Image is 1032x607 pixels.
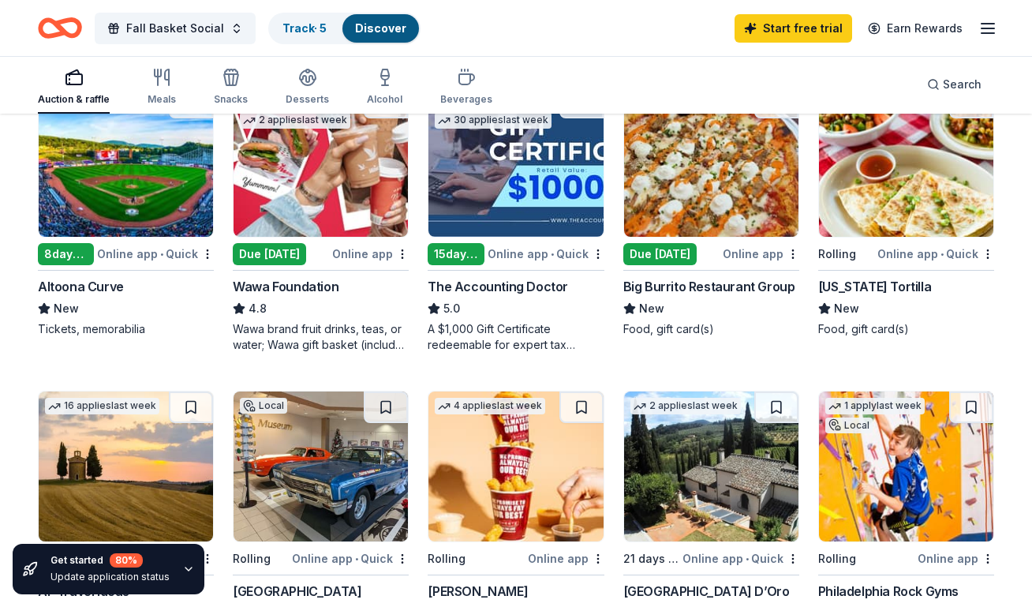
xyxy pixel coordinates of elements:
[97,244,214,264] div: Online app Quick
[630,398,741,414] div: 2 applies last week
[332,244,409,264] div: Online app
[918,549,994,568] div: Online app
[148,62,176,114] button: Meals
[240,112,350,129] div: 2 applies last week
[38,277,124,296] div: Altoona Curve
[39,87,213,237] img: Image for Altoona Curve
[818,582,959,601] div: Philadelphia Rock Gyms
[249,299,267,318] span: 4.8
[440,62,492,114] button: Beverages
[735,14,852,43] a: Start free trial
[38,86,214,337] a: Image for Altoona CurveLocal8days leftOnline app•QuickAltoona CurveNewTickets, memorabilia
[623,549,679,568] div: 21 days left
[623,243,697,265] div: Due [DATE]
[623,277,795,296] div: Big Burrito Restaurant Group
[428,277,568,296] div: The Accounting Doctor
[50,571,170,583] div: Update application status
[818,321,994,337] div: Food, gift card(s)
[428,549,466,568] div: Rolling
[286,93,329,106] div: Desserts
[818,549,856,568] div: Rolling
[233,86,409,353] a: Image for Wawa FoundationTop rated2 applieslast weekDue [DATE]Online appWawa Foundation4.8Wawa br...
[45,398,159,414] div: 16 applies last week
[367,62,402,114] button: Alcohol
[623,582,790,601] div: [GEOGRAPHIC_DATA] D’Oro
[940,248,944,260] span: •
[160,248,163,260] span: •
[623,321,799,337] div: Food, gift card(s)
[682,549,799,568] div: Online app Quick
[914,69,994,100] button: Search
[38,243,94,265] div: 8 days left
[234,392,408,541] img: Image for AACA Museum
[818,245,856,264] div: Rolling
[428,392,603,541] img: Image for Sheetz
[818,86,994,337] a: Image for California TortillaRollingOnline app•Quick[US_STATE] TortillaNewFood, gift card(s)
[148,93,176,106] div: Meals
[435,398,545,414] div: 4 applies last week
[428,582,528,601] div: [PERSON_NAME]
[834,299,859,318] span: New
[268,13,421,44] button: Track· 5Discover
[214,93,248,106] div: Snacks
[819,87,993,237] img: Image for California Tortilla
[233,277,338,296] div: Wawa Foundation
[233,582,361,601] div: [GEOGRAPHIC_DATA]
[282,21,327,35] a: Track· 5
[355,553,358,565] span: •
[818,277,931,296] div: [US_STATE] Tortilla
[95,13,256,44] button: Fall Basket Social
[639,299,664,318] span: New
[623,86,799,337] a: Image for Big Burrito Restaurant GroupLocalDue [DATE]Online appBig Burrito Restaurant GroupNewFoo...
[428,321,604,353] div: A $1,000 Gift Certificate redeemable for expert tax preparation or tax resolution services—recipi...
[528,549,604,568] div: Online app
[428,87,603,237] img: Image for The Accounting Doctor
[723,244,799,264] div: Online app
[233,243,306,265] div: Due [DATE]
[50,553,170,568] div: Get started
[943,75,982,94] span: Search
[292,549,409,568] div: Online app Quick
[234,87,408,237] img: Image for Wawa Foundation
[38,93,110,106] div: Auction & raffle
[443,299,460,318] span: 5.0
[825,398,925,414] div: 1 apply last week
[39,392,213,541] img: Image for AF Travel Ideas
[54,299,79,318] span: New
[825,418,873,433] div: Local
[746,553,749,565] span: •
[286,62,329,114] button: Desserts
[488,244,604,264] div: Online app Quick
[240,398,287,414] div: Local
[624,392,798,541] img: Image for Villa Sogni D’Oro
[38,9,82,47] a: Home
[435,112,552,129] div: 30 applies last week
[858,14,972,43] a: Earn Rewards
[38,62,110,114] button: Auction & raffle
[877,244,994,264] div: Online app Quick
[214,62,248,114] button: Snacks
[233,321,409,353] div: Wawa brand fruit drinks, teas, or water; Wawa gift basket (includes Wawa products and coupons)
[624,87,798,237] img: Image for Big Burrito Restaurant Group
[126,19,224,38] span: Fall Basket Social
[428,243,484,265] div: 15 days left
[428,86,604,353] a: Image for The Accounting DoctorTop rated30 applieslast week15days leftOnline app•QuickThe Account...
[355,21,406,35] a: Discover
[367,93,402,106] div: Alcohol
[38,321,214,337] div: Tickets, memorabilia
[110,553,143,568] div: 80 %
[819,392,993,541] img: Image for Philadelphia Rock Gyms
[551,248,554,260] span: •
[440,93,492,106] div: Beverages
